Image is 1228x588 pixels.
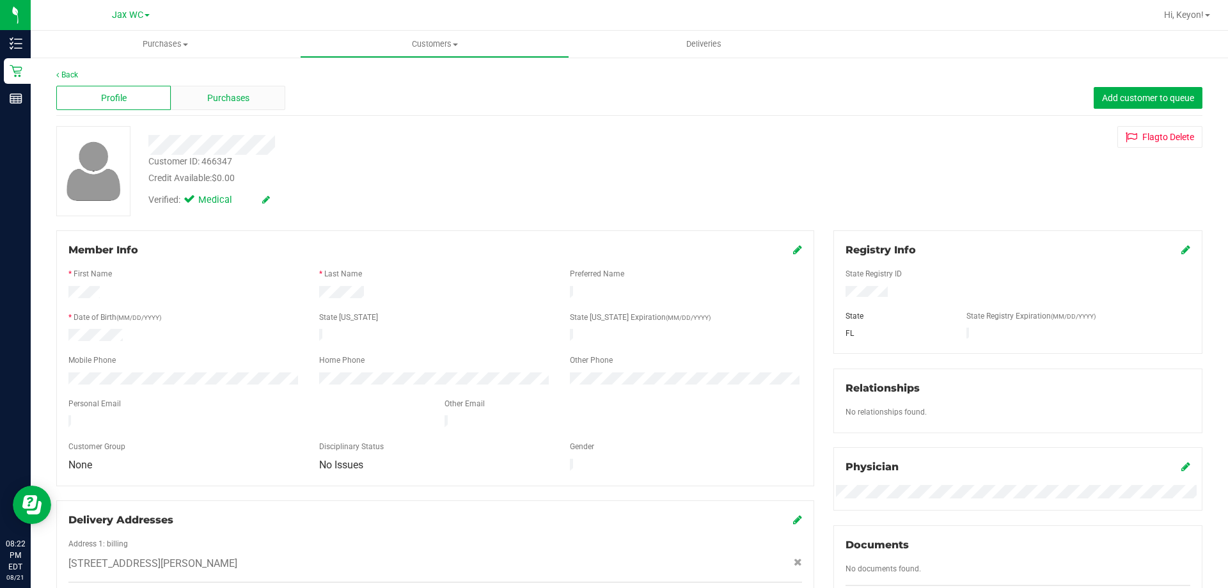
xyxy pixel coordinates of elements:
[666,314,711,321] span: (MM/DD/YYYY)
[836,310,957,322] div: State
[10,65,22,77] inline-svg: Retail
[846,461,899,473] span: Physician
[31,38,300,50] span: Purchases
[68,514,173,526] span: Delivery Addresses
[148,171,712,185] div: Credit Available:
[74,268,112,280] label: First Name
[319,312,378,323] label: State [US_STATE]
[148,193,270,207] div: Verified:
[60,138,127,204] img: user-icon.png
[31,31,300,58] a: Purchases
[1051,313,1096,320] span: (MM/DD/YYYY)
[112,10,143,20] span: Jax WC
[1117,126,1202,148] button: Flagto Delete
[846,539,909,551] span: Documents
[324,268,362,280] label: Last Name
[10,37,22,50] inline-svg: Inventory
[836,328,957,339] div: FL
[846,244,916,256] span: Registry Info
[966,310,1096,322] label: State Registry Expiration
[101,91,127,105] span: Profile
[198,193,249,207] span: Medical
[846,564,921,573] span: No documents found.
[68,538,128,550] label: Address 1: billing
[207,91,249,105] span: Purchases
[68,354,116,366] label: Mobile Phone
[319,441,384,452] label: Disciplinary Status
[301,38,569,50] span: Customers
[68,244,138,256] span: Member Info
[570,268,624,280] label: Preferred Name
[846,382,920,394] span: Relationships
[570,441,594,452] label: Gender
[68,398,121,409] label: Personal Email
[56,70,78,79] a: Back
[116,314,161,321] span: (MM/DD/YYYY)
[1164,10,1204,20] span: Hi, Keyon!
[570,312,711,323] label: State [US_STATE] Expiration
[10,92,22,105] inline-svg: Reports
[1094,87,1202,109] button: Add customer to queue
[13,486,51,524] iframe: Resource center
[300,31,569,58] a: Customers
[68,556,237,571] span: [STREET_ADDRESS][PERSON_NAME]
[212,173,235,183] span: $0.00
[319,459,363,471] span: No Issues
[846,406,927,418] label: No relationships found.
[68,459,92,471] span: None
[669,38,739,50] span: Deliveries
[6,538,25,573] p: 08:22 PM EDT
[6,573,25,582] p: 08/21
[74,312,161,323] label: Date of Birth
[445,398,485,409] label: Other Email
[1102,93,1194,103] span: Add customer to queue
[569,31,838,58] a: Deliveries
[68,441,125,452] label: Customer Group
[846,268,902,280] label: State Registry ID
[570,354,613,366] label: Other Phone
[148,155,232,168] div: Customer ID: 466347
[319,354,365,366] label: Home Phone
